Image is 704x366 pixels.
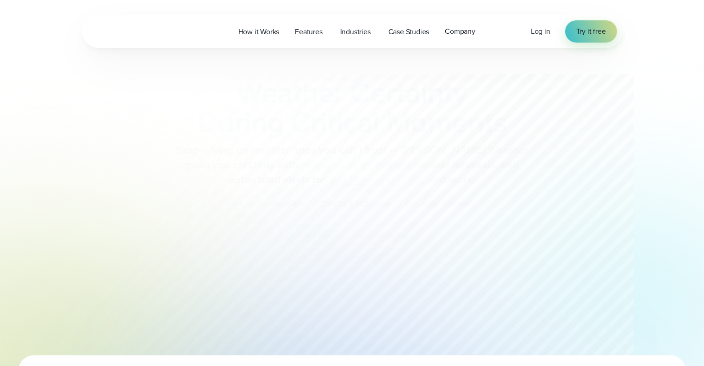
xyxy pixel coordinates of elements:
[565,20,617,43] a: Try it free
[445,26,475,37] span: Company
[238,26,280,37] span: How it Works
[340,26,371,37] span: Industries
[380,22,437,41] a: Case Studies
[295,26,322,37] span: Features
[576,26,606,37] span: Try it free
[388,26,430,37] span: Case Studies
[531,26,550,37] a: Log in
[231,22,287,41] a: How it Works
